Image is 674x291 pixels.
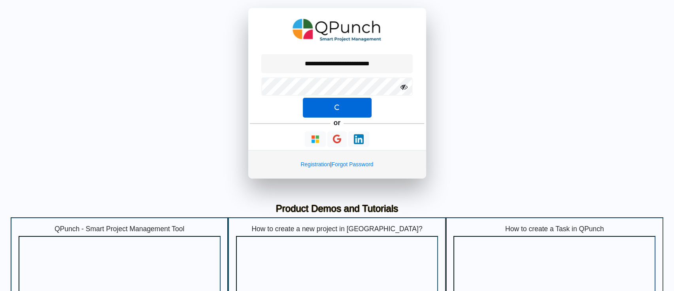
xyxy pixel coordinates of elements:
img: QPunch [293,16,381,44]
button: Continue With Google [327,131,347,148]
h5: How to create a new project in [GEOGRAPHIC_DATA]? [236,225,438,233]
h5: QPunch - Smart Project Management Tool [19,225,221,233]
button: Continue With Microsoft Azure [305,131,326,147]
a: Registration [300,161,330,167]
button: Continue With LinkedIn [348,131,369,147]
div: | [248,150,426,179]
img: Loading... [310,134,320,144]
a: Forgot Password [332,161,374,167]
h5: or [332,118,342,129]
h5: How to create a Task in QPunch [453,225,655,233]
img: Loading... [354,134,364,144]
h3: Product Demos and Tutorials [17,203,657,215]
